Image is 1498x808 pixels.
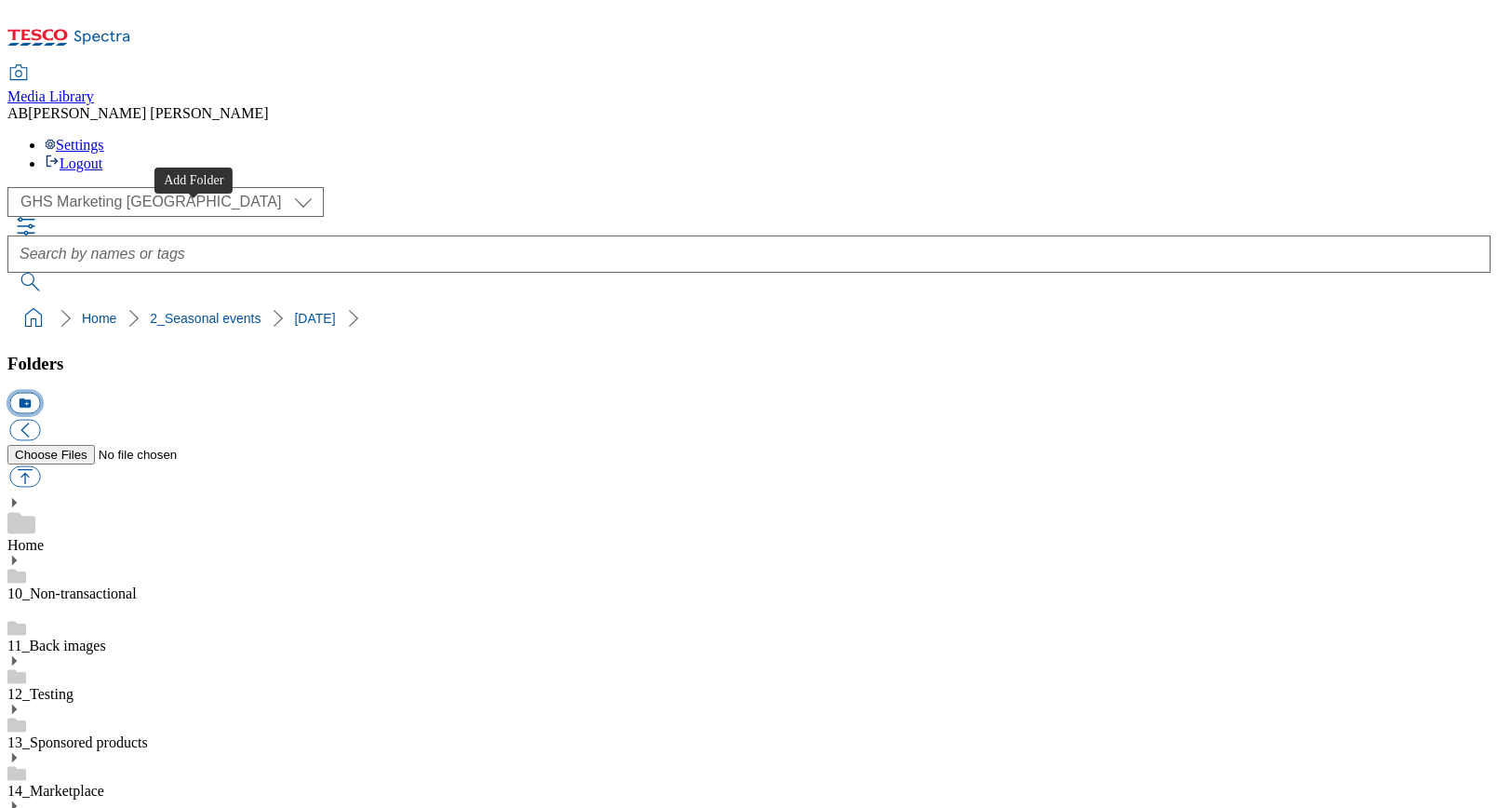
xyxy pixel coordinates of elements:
a: Settings [45,137,104,153]
a: Home [82,311,116,326]
nav: breadcrumb [7,301,1491,336]
span: AB [7,105,28,121]
a: Logout [45,155,102,171]
a: home [19,303,48,333]
a: Media Library [7,66,94,105]
a: 10_Non-transactional [7,586,137,601]
span: [PERSON_NAME] [PERSON_NAME] [28,105,268,121]
input: Search by names or tags [7,236,1491,273]
a: 2_Seasonal events [150,311,261,326]
a: 12_Testing [7,686,74,702]
a: Home [7,537,44,553]
h3: Folders [7,354,1491,374]
a: 13_Sponsored products [7,734,148,750]
a: [DATE] [294,311,335,326]
a: 11_Back images [7,638,106,653]
a: 14_Marketplace [7,783,104,799]
span: Media Library [7,88,94,104]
